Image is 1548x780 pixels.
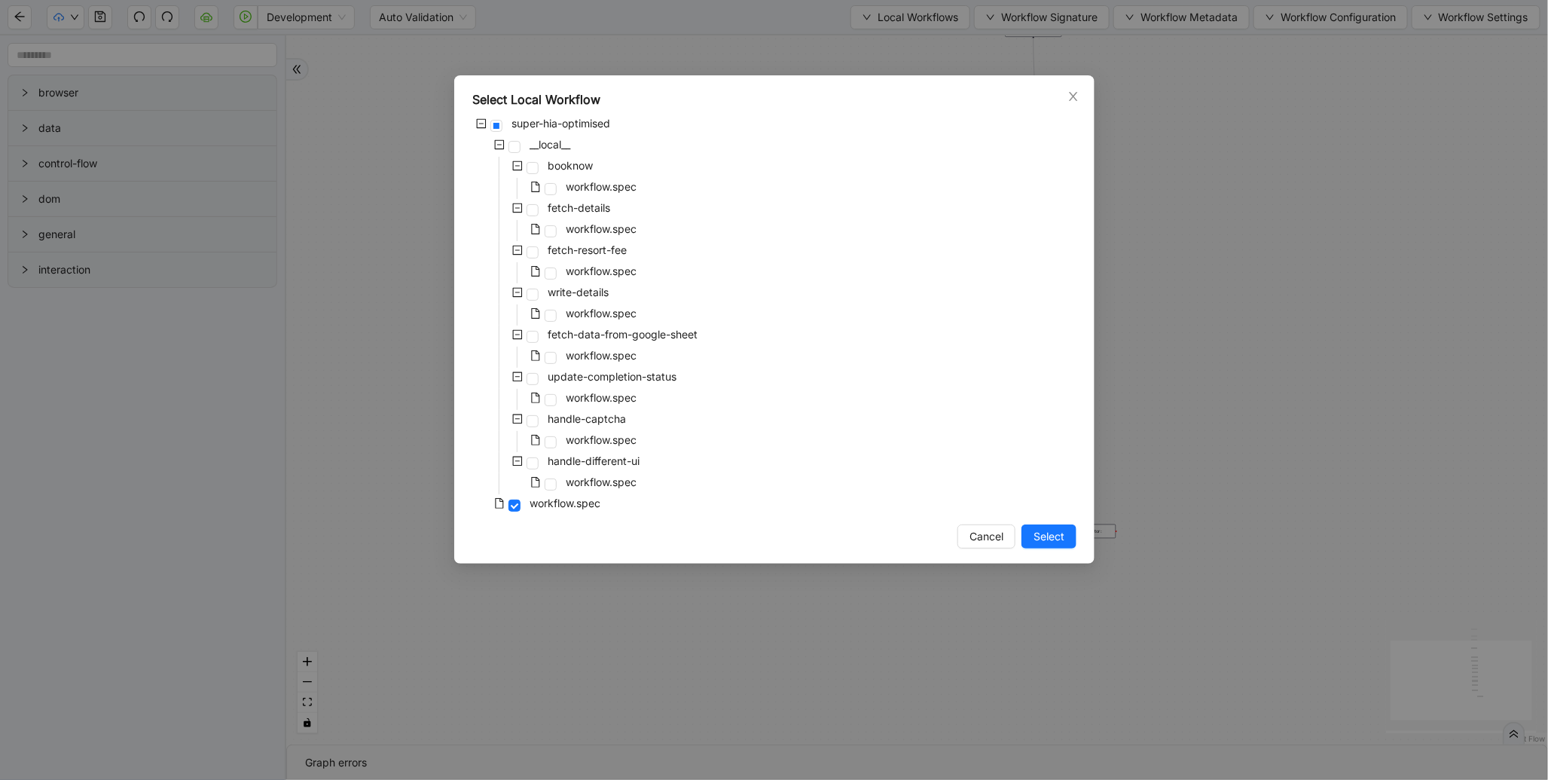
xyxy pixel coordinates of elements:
[566,349,637,362] span: workflow.spec
[545,199,613,217] span: fetch-details
[563,178,640,196] span: workflow.spec
[566,391,637,404] span: workflow.spec
[530,224,541,234] span: file
[494,139,505,150] span: minus-square
[472,90,1076,109] div: Select Local Workflow
[512,414,523,424] span: minus-square
[545,410,629,428] span: handle-captcha
[512,372,523,382] span: minus-square
[512,245,523,255] span: minus-square
[1067,90,1079,102] span: close
[530,497,600,509] span: workflow.spec
[548,243,627,256] span: fetch-resort-fee
[545,326,701,344] span: fetch-data-from-google-sheet
[957,525,1015,549] button: Cancel
[563,262,640,280] span: workflow.spec
[512,161,523,171] span: minus-square
[969,528,1003,545] span: Cancel
[566,265,637,277] span: workflow.spec
[548,328,698,341] span: fetch-data-from-google-sheet
[530,477,541,488] span: file
[548,286,609,298] span: write-details
[563,431,640,449] span: workflow.spec
[548,454,640,467] span: handle-different-ui
[508,115,613,133] span: super-hia-optimised
[548,201,610,214] span: fetch-details
[545,368,679,386] span: update-completion-status
[530,393,541,403] span: file
[476,118,487,129] span: minus-square
[548,159,593,172] span: booknow
[548,370,676,383] span: update-completion-status
[1065,88,1082,105] button: Close
[530,138,570,151] span: __local__
[530,350,541,361] span: file
[566,180,637,193] span: workflow.spec
[1034,528,1064,545] span: Select
[527,494,603,512] span: workflow.spec
[563,473,640,491] span: workflow.spec
[494,498,505,509] span: file
[512,287,523,298] span: minus-square
[563,347,640,365] span: workflow.spec
[512,329,523,340] span: minus-square
[545,157,596,175] span: booknow
[545,241,630,259] span: fetch-resort-fee
[545,283,612,301] span: write-details
[530,308,541,319] span: file
[563,220,640,238] span: workflow.spec
[527,136,573,154] span: __local__
[511,117,610,130] span: super-hia-optimised
[566,476,637,488] span: workflow.spec
[530,435,541,445] span: file
[1021,525,1076,549] button: Select
[512,456,523,466] span: minus-square
[548,412,626,425] span: handle-captcha
[545,452,643,470] span: handle-different-ui
[530,266,541,277] span: file
[566,222,637,235] span: workflow.spec
[512,203,523,213] span: minus-square
[566,307,637,320] span: workflow.spec
[566,433,637,446] span: workflow.spec
[563,389,640,407] span: workflow.spec
[563,304,640,323] span: workflow.spec
[530,182,541,192] span: file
